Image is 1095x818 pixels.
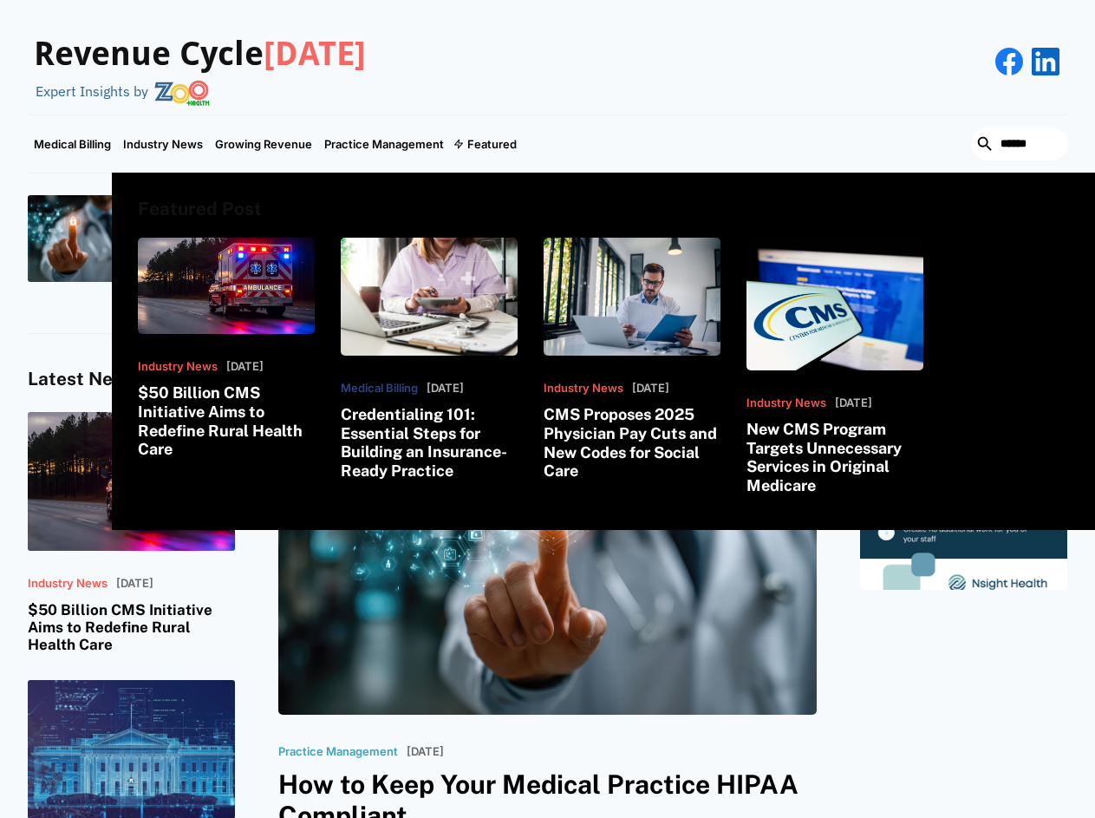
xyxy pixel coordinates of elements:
[226,360,264,374] p: [DATE]
[632,382,669,396] p: [DATE]
[746,420,923,494] h3: New CMS Program Targets Unnecessary Services in Original Medicare
[209,115,318,173] a: Growing Revenue
[36,83,148,100] div: Expert Insights by
[341,238,518,481] a: Medical Billing[DATE]Credentialing 101: Essential Steps for Building an Insurance-Ready Practice
[746,238,923,495] a: Industry News[DATE]New CMS Program Targets Unnecessary Services in Original Medicare
[544,382,623,396] p: Industry News
[544,405,720,480] h3: CMS Proposes 2025 Physician Pay Cuts and New Codes for Social Care
[407,745,444,759] p: [DATE]
[117,115,209,173] a: Industry News
[467,137,517,151] div: Featured
[138,383,315,458] h3: $50 Billion CMS Initiative Aims to Redefine Rural Health Care
[138,238,315,459] a: Industry News[DATE]$50 Billion CMS Initiative Aims to Redefine Rural Health Care
[28,577,108,591] p: Industry News
[28,369,235,390] h4: Latest News
[28,412,235,654] a: Industry News[DATE]$50 Billion CMS Initiative Aims to Redefine Rural Health Care
[34,35,366,75] h3: Revenue Cycle
[28,195,269,282] a: Practice ManagementHow to Keep Your Medical Practice HIPAA Compliant
[450,115,523,173] div: Featured
[264,35,366,73] span: [DATE]
[341,382,418,396] p: Medical Billing
[746,396,826,410] p: Industry News
[28,17,366,106] a: Revenue Cycle[DATE]Expert Insights by
[138,360,218,374] p: Industry News
[116,577,153,591] p: [DATE]
[278,745,398,759] p: Practice Management
[318,115,450,173] a: Practice Management
[835,396,872,410] p: [DATE]
[427,382,464,396] p: [DATE]
[341,405,518,480] h3: Credentialing 101: Essential Steps for Building an Insurance-Ready Practice
[28,115,117,173] a: Medical Billing
[28,601,235,654] h3: $50 Billion CMS Initiative Aims to Redefine Rural Health Care
[544,238,720,481] a: Industry News[DATE]CMS Proposes 2025 Physician Pay Cuts and New Codes for Social Care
